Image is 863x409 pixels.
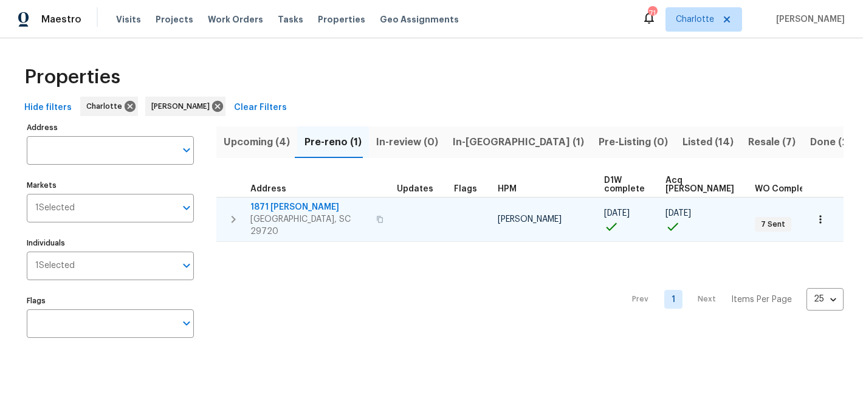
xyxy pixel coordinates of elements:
span: [DATE] [604,209,630,218]
button: Open [178,142,195,159]
span: Charlotte [86,100,127,112]
span: Tasks [278,15,303,24]
label: Flags [27,297,194,304]
span: Charlotte [676,13,714,26]
label: Address [27,124,194,131]
button: Open [178,199,195,216]
button: Clear Filters [229,97,292,119]
span: [PERSON_NAME] [771,13,845,26]
span: Pre-reno (1) [304,134,362,151]
span: D1W complete [604,176,645,193]
span: Listed (14) [682,134,734,151]
span: 7 Sent [756,219,790,230]
span: [PERSON_NAME] [498,215,562,224]
span: Work Orders [208,13,263,26]
span: Clear Filters [234,100,287,115]
span: Visits [116,13,141,26]
span: Updates [397,185,433,193]
span: Hide filters [24,100,72,115]
span: Projects [156,13,193,26]
span: 1 Selected [35,261,75,271]
label: Individuals [27,239,194,247]
span: Acq [PERSON_NAME] [665,176,734,193]
span: Maestro [41,13,81,26]
span: HPM [498,185,517,193]
span: Properties [24,71,120,83]
div: 71 [648,7,656,19]
span: WO Completion [755,185,822,193]
div: 25 [806,283,844,315]
span: [DATE] [665,209,691,218]
span: In-[GEOGRAPHIC_DATA] (1) [453,134,584,151]
span: 1871 [PERSON_NAME] [250,201,369,213]
span: Flags [454,185,477,193]
label: Markets [27,182,194,189]
span: Pre-Listing (0) [599,134,668,151]
div: [PERSON_NAME] [145,97,225,116]
button: Hide filters [19,97,77,119]
span: Resale (7) [748,134,796,151]
span: In-review (0) [376,134,438,151]
span: Geo Assignments [380,13,459,26]
span: Address [250,185,286,193]
span: 1 Selected [35,203,75,213]
button: Open [178,315,195,332]
p: Items Per Page [731,294,792,306]
nav: Pagination Navigation [621,249,844,350]
span: [PERSON_NAME] [151,100,215,112]
a: Goto page 1 [664,290,682,309]
div: Charlotte [80,97,138,116]
span: Upcoming (4) [224,134,290,151]
span: [GEOGRAPHIC_DATA], SC 29720 [250,213,369,238]
button: Open [178,257,195,274]
span: Properties [318,13,365,26]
